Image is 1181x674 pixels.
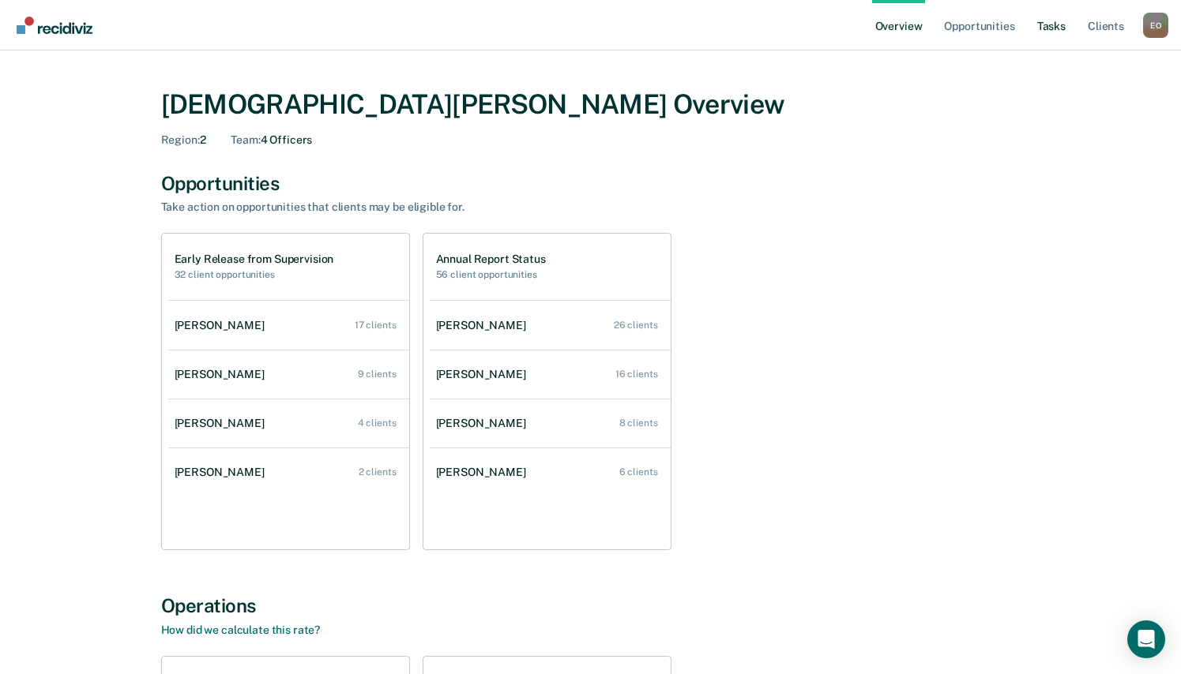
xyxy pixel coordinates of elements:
h1: Annual Report Status [436,253,546,266]
div: 4 Officers [231,133,312,147]
div: 26 clients [614,320,658,331]
a: [PERSON_NAME] 8 clients [430,401,671,446]
a: [PERSON_NAME] 26 clients [430,303,671,348]
span: Team : [231,133,260,146]
button: Profile dropdown button [1143,13,1168,38]
div: 8 clients [619,418,658,429]
div: [PERSON_NAME] [436,319,532,332]
div: E O [1143,13,1168,38]
a: [PERSON_NAME] 9 clients [168,352,409,397]
img: Recidiviz [17,17,92,34]
div: 4 clients [358,418,397,429]
div: 9 clients [358,369,397,380]
div: [DEMOGRAPHIC_DATA][PERSON_NAME] Overview [161,88,1021,121]
div: Open Intercom Messenger [1127,620,1165,658]
div: [PERSON_NAME] [436,466,532,479]
div: Operations [161,594,1021,617]
div: [PERSON_NAME] [175,466,271,479]
div: [PERSON_NAME] [436,417,532,430]
a: [PERSON_NAME] 16 clients [430,352,671,397]
a: [PERSON_NAME] 2 clients [168,450,409,495]
div: Take action on opportunities that clients may be eligible for. [161,200,714,214]
a: [PERSON_NAME] 17 clients [168,303,409,348]
div: 6 clients [619,466,658,477]
div: 17 clients [355,320,397,331]
div: [PERSON_NAME] [175,417,271,430]
div: [PERSON_NAME] [436,368,532,381]
h2: 56 client opportunities [436,269,546,280]
div: [PERSON_NAME] [175,368,271,381]
a: [PERSON_NAME] 6 clients [430,450,671,495]
h2: 32 client opportunities [175,269,334,280]
a: How did we calculate this rate? [161,623,321,636]
div: 16 clients [615,369,658,380]
a: [PERSON_NAME] 4 clients [168,401,409,446]
div: 2 clients [359,466,397,477]
h1: Early Release from Supervision [175,253,334,266]
div: Opportunities [161,172,1021,195]
div: [PERSON_NAME] [175,319,271,332]
span: Region : [161,133,200,146]
div: 2 [161,133,206,147]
